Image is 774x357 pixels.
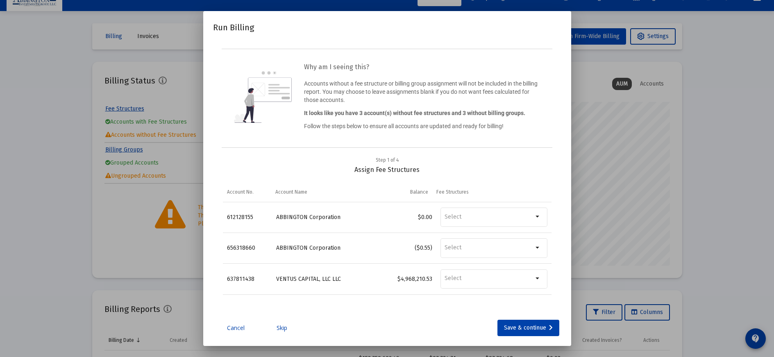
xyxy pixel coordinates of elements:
div: Fee Structures [436,189,469,195]
div: ABBINGTON Corporation [276,213,383,221]
div: Balance [410,189,428,195]
td: Column Account Name [271,182,384,202]
h3: Why am I seeing this? [304,61,540,73]
input: Select [445,244,533,251]
a: Skip [261,324,302,332]
div: Account No. [227,189,254,195]
mat-icon: arrow_drop_down [533,243,543,253]
mat-icon: arrow_drop_down [533,212,543,221]
img: question [234,71,292,123]
mat-chip-list: Selection [445,212,533,222]
input: Select [445,275,533,282]
div: $4,968,210.53 [391,275,432,283]
p: Accounts without a fee structure or billing group assignment will not be included in the billing ... [304,79,540,104]
div: Step 1 of 4 [376,156,399,164]
td: 612128155 [223,202,272,233]
td: Column Account No. [223,182,271,202]
div: $0.00 [391,213,432,221]
td: 637811438 [223,264,272,294]
td: Column Balance [384,182,432,202]
p: It looks like you have 3 account(s) without fee structures and 3 without billing groups. [304,109,540,117]
mat-chip-list: Selection [445,273,533,284]
div: Save & continue [504,320,553,336]
td: 656318660 [223,233,272,263]
div: Data grid [223,182,552,305]
button: Save & continue [497,320,559,336]
td: Column Fee Structures [432,182,545,202]
a: Cancel [216,324,256,332]
div: Assign Fee Structures [223,156,552,174]
h2: Run Billing [213,21,254,34]
div: VENTUS CAPITAL, LLC LLC [276,275,383,283]
mat-icon: arrow_drop_down [533,273,543,283]
div: ($0.55) [391,244,432,252]
p: Follow the steps below to ensure all accounts are updated and ready for billing! [304,122,540,130]
div: ABBINGTON Corporation [276,244,383,252]
mat-chip-list: Selection [445,242,533,253]
div: Account Name [275,189,307,195]
input: Select [445,213,533,221]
